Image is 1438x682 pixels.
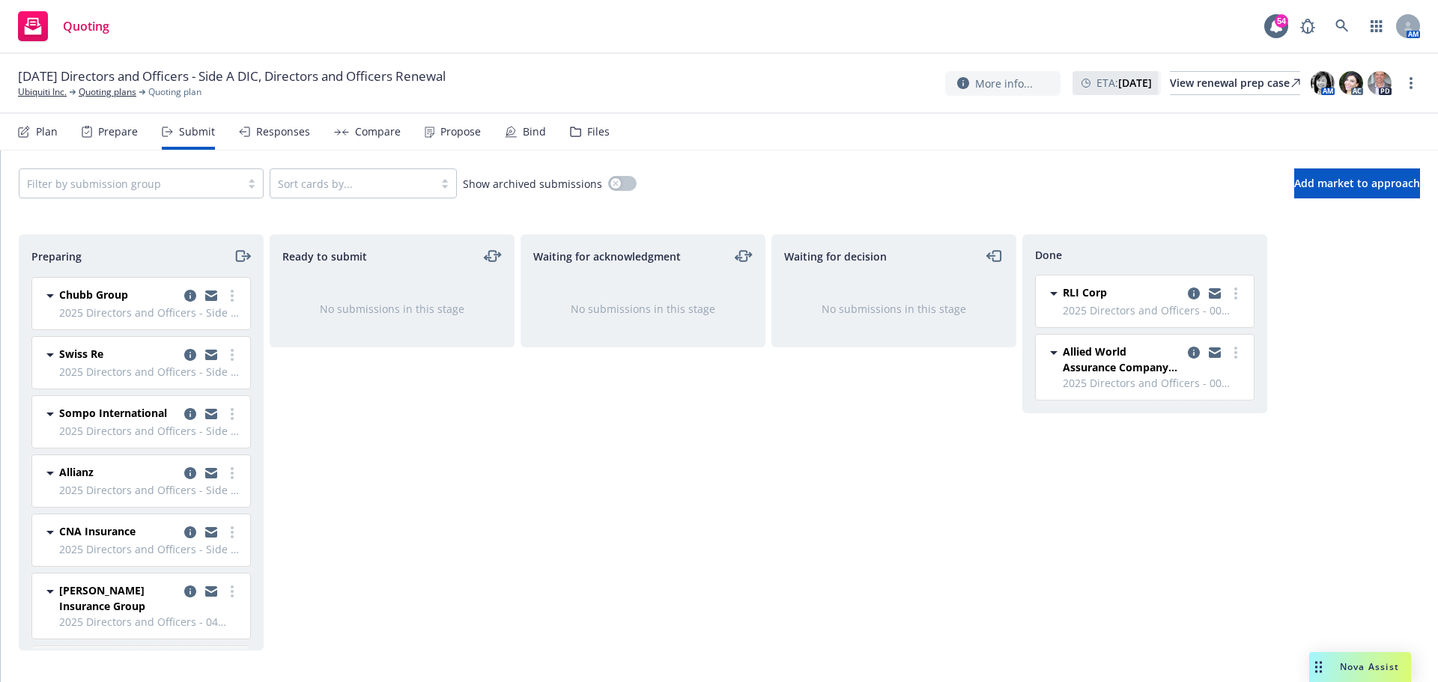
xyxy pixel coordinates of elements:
div: 54 [1275,14,1288,28]
a: Quoting plans [79,85,136,99]
a: copy logging email [202,464,220,482]
a: copy logging email [181,464,199,482]
div: Files [587,126,610,138]
a: Report a Bug [1293,11,1323,41]
a: copy logging email [202,405,220,423]
strong: [DATE] [1118,76,1152,90]
a: moveLeft [986,247,1004,265]
span: Quoting plan [148,85,201,99]
a: copy logging email [181,523,199,541]
span: More info... [975,76,1033,91]
a: copy logging email [202,346,220,364]
a: View renewal prep case [1170,71,1300,95]
span: ETA : [1096,75,1152,91]
span: Ready to submit [282,249,367,264]
span: RLI Corp [1063,284,1107,300]
span: 2025 Directors and Officers - Side A DIC - 07 Sompo $5M xs $35M XS Side A [59,423,241,439]
a: more [1402,74,1420,92]
div: Responses [256,126,310,138]
a: moveRight [233,247,251,265]
div: No submissions in this stage [545,301,741,317]
a: more [223,405,241,423]
a: Search [1327,11,1357,41]
button: Nova Assist [1309,652,1411,682]
div: Compare [355,126,401,138]
span: [PERSON_NAME] Insurance Group [59,582,178,614]
a: Quoting [12,5,115,47]
img: photo [1339,71,1363,95]
span: Quoting [63,20,109,32]
a: copy logging email [181,346,199,364]
a: copy logging email [202,287,220,305]
a: copy logging email [1206,344,1224,362]
a: Switch app [1362,11,1392,41]
span: Sompo International [59,405,167,421]
a: copy logging email [181,287,199,305]
button: More info... [945,71,1061,96]
span: Nova Assist [1340,660,1399,673]
a: copy logging email [1206,284,1224,302]
span: 2025 Directors and Officers - Side A DIC - 05 CNA $5M xs $25M Lead [59,541,241,557]
span: Add market to approach [1294,176,1420,190]
span: 2025 Directors and Officers - 00 Chubb $5M Primary [1063,375,1245,391]
div: No submissions in this stage [294,301,490,317]
a: copy logging email [181,582,199,600]
img: photo [1368,71,1392,95]
span: Show archived submissions [463,176,602,192]
span: [DATE] Directors and Officers - Side A DIC, Directors and Officers Renewal [18,67,446,85]
a: copy logging email [1185,344,1203,362]
span: Waiting for acknowledgment [533,249,681,264]
a: copy logging email [1185,284,1203,302]
div: View renewal prep case [1170,72,1300,94]
a: more [223,523,241,541]
img: photo [1311,71,1335,95]
a: moveLeftRight [735,247,753,265]
a: more [223,346,241,364]
span: Allied World Assurance Company (AWAC) [1063,344,1182,375]
span: 2025 Directors and Officers - 04 [PERSON_NAME] $5M xs $20M [59,614,241,630]
span: Allianz [59,464,94,480]
a: more [1227,344,1245,362]
div: Bind [523,126,546,138]
div: No submissions in this stage [796,301,992,317]
a: more [223,464,241,482]
div: Submit [179,126,215,138]
span: Swiss Re [59,346,103,362]
span: 2025 Directors and Officers - Side A DIC - 08 Swiss Re $5M xs $40M XS Side A [59,364,241,380]
span: Waiting for decision [784,249,887,264]
span: 2025 Directors and Officers - Side A DIC - 09 Chubb $10M xs $45M XS Side A [59,305,241,320]
span: Preparing [31,249,82,264]
div: Propose [440,126,481,138]
div: Drag to move [1309,652,1328,682]
a: copy logging email [181,405,199,423]
div: Prepare [98,126,138,138]
div: Plan [36,126,58,138]
a: more [223,582,241,600]
a: more [223,287,241,305]
span: 2025 Directors and Officers - Side A DIC - 06 Allianz $5M xs $30M Excess Side A [59,482,241,498]
span: 2025 Directors and Officers - 00 Chubb $5M Primary [1063,302,1245,318]
span: Chubb Group [59,287,128,302]
a: copy logging email [202,582,220,600]
span: CNA Insurance [59,523,136,539]
a: moveLeftRight [484,247,502,265]
a: more [1227,284,1245,302]
span: Done [1035,247,1062,263]
button: Add market to approach [1294,168,1420,198]
a: copy logging email [202,523,220,541]
a: Ubiquiti Inc. [18,85,67,99]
